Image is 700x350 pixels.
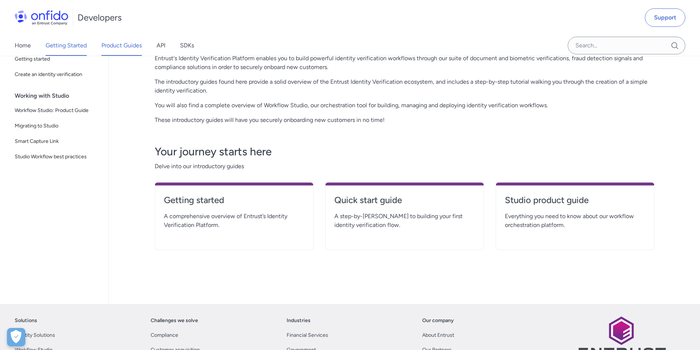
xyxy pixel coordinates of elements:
[151,316,198,325] a: Challenges we solve
[12,52,103,66] a: Getting started
[164,212,304,230] span: A comprehensive overview of Entrust’s Identity Verification Platform.
[164,194,304,206] h4: Getting started
[334,194,475,212] a: Quick start guide
[155,101,654,110] p: You will also find a complete overview of Workflow Studio, our orchestration tool for building, m...
[334,194,475,206] h4: Quick start guide
[15,106,100,115] span: Workflow Studio: Product Guide
[15,122,100,130] span: Migrating to Studio
[12,103,103,118] a: Workflow Studio: Product Guide
[12,67,103,82] a: Create an identity verification
[15,331,55,340] a: Identity Solutions
[15,316,37,325] a: Solutions
[15,137,100,146] span: Smart Capture Link
[46,35,87,56] a: Getting Started
[505,212,645,230] span: Everything you need to know about our workflow orchestration platform.
[157,35,165,56] a: API
[180,35,194,56] a: SDKs
[155,144,654,159] h3: Your journey starts here
[15,35,31,56] a: Home
[12,119,103,133] a: Migrating to Studio
[155,54,654,72] p: Entrust's Identity Verification Platform enables you to build powerful identity verification work...
[164,194,304,212] a: Getting started
[151,331,178,340] a: Compliance
[15,70,100,79] span: Create an identity verification
[15,152,100,161] span: Studio Workflow best practices
[155,162,654,171] span: Delve into our introductory guides
[155,116,654,125] p: These introductory guides will have you securely onboarding new customers in no time!
[155,77,654,95] p: The introductory guides found here provide a solid overview of the Entrust Identity Verification ...
[287,316,310,325] a: Industries
[78,12,122,24] h1: Developers
[287,331,328,340] a: Financial Services
[7,328,25,346] button: Open Preferences
[15,89,105,103] div: Working with Studio
[101,35,142,56] a: Product Guides
[505,194,645,212] a: Studio product guide
[505,194,645,206] h4: Studio product guide
[15,10,68,25] img: Onfido Logo
[422,316,454,325] a: Our company
[12,134,103,149] a: Smart Capture Link
[7,328,25,346] div: Cookie Preferences
[334,212,475,230] span: A step-by-[PERSON_NAME] to building your first identity verification flow.
[645,8,685,27] a: Support
[422,331,454,340] a: About Entrust
[12,149,103,164] a: Studio Workflow best practices
[568,37,685,54] input: Onfido search input field
[15,55,100,64] span: Getting started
